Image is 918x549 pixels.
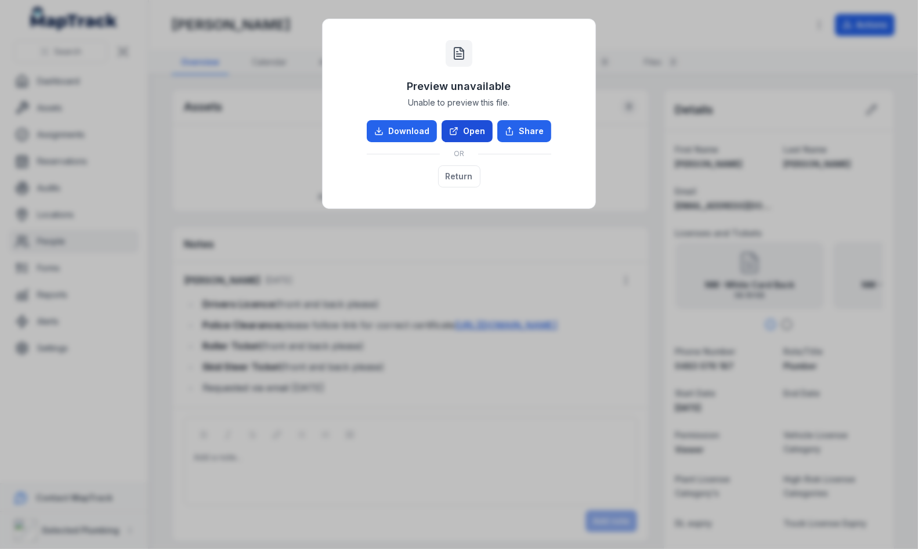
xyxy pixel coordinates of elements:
h3: Preview unavailable [407,78,511,95]
a: Open [442,120,493,142]
button: Return [438,165,480,187]
a: Download [367,120,437,142]
span: Unable to preview this file. [409,97,510,109]
button: Share [497,120,551,142]
div: OR [367,142,551,165]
